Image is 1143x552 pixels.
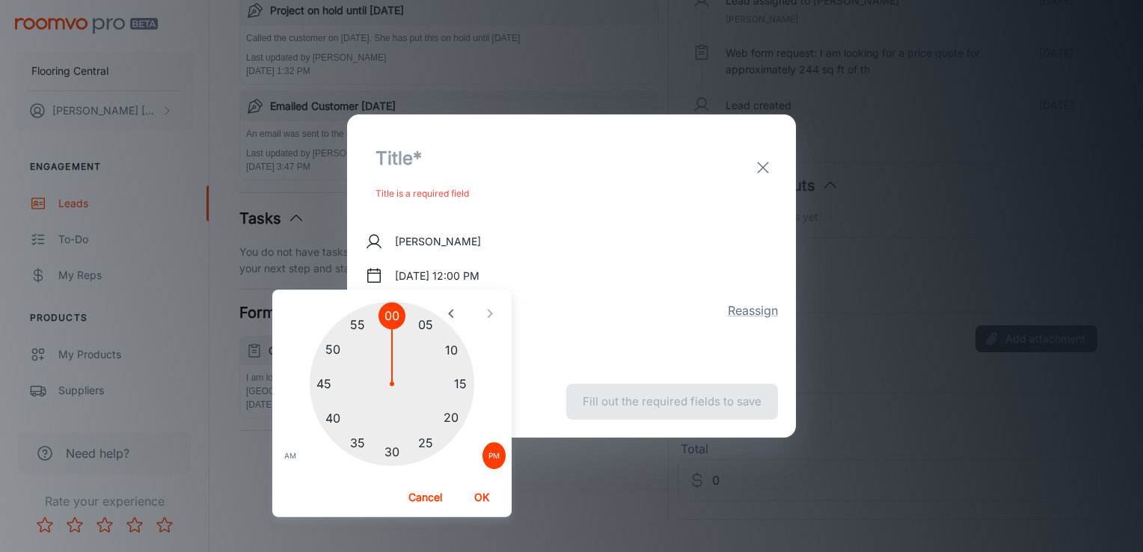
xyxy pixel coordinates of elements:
[438,301,464,326] button: open previous view
[482,442,506,469] button: PM
[488,448,500,463] span: PM
[278,442,302,469] button: AM
[748,153,778,183] button: exit
[728,301,778,319] button: Reassign
[284,448,296,463] span: AM
[365,132,667,183] input: Title*
[401,484,449,511] button: Cancel
[389,263,485,289] button: [DATE] 12:00 PM
[395,233,481,250] p: [PERSON_NAME]
[458,484,506,511] button: OK
[376,185,656,203] p: Title is a required field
